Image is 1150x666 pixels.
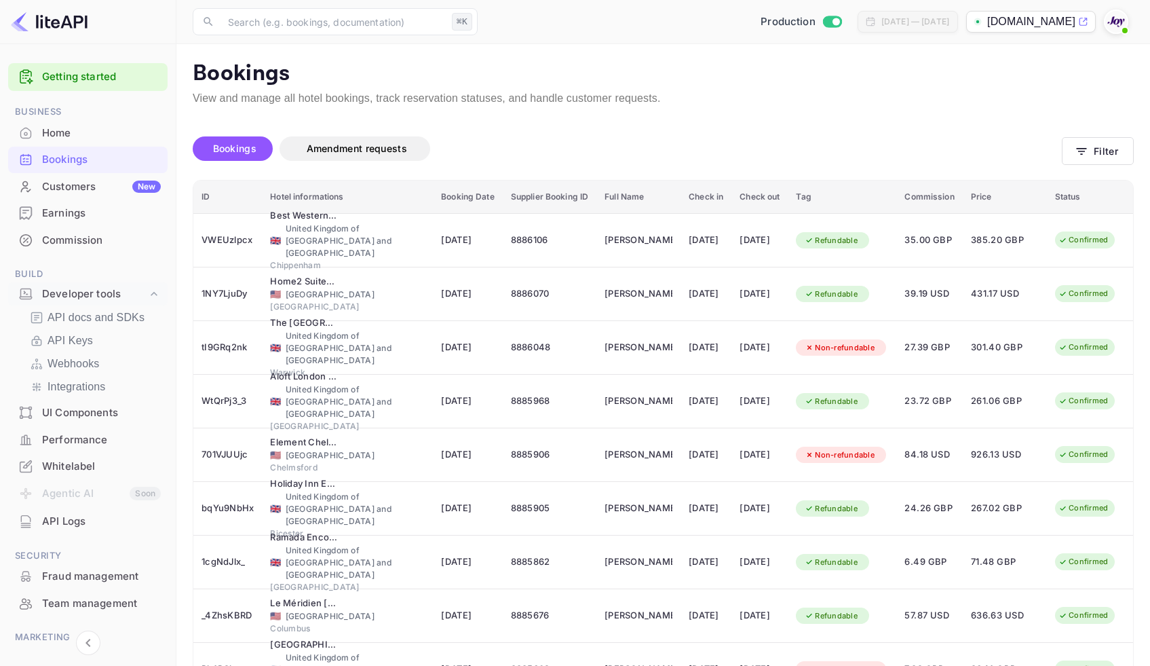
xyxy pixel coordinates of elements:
div: UI Components [42,405,161,421]
th: Tag [788,181,896,214]
div: [DATE] [689,551,723,573]
span: United States of America [270,612,281,621]
span: [DATE] [441,447,495,462]
div: Performance [42,432,161,448]
div: Taylor Foote [605,605,672,627]
div: Whitelabel [8,454,168,480]
div: Refundable [796,500,866,517]
div: [DATE] [740,390,780,412]
div: Non-refundable [796,447,883,464]
a: Getting started [42,69,161,85]
div: [DATE] [689,229,723,251]
div: _4ZhsKBRD [202,605,254,627]
span: United Kingdom of Great Britain and Northern Ireland [270,504,281,513]
div: [DATE] [689,498,723,519]
div: Chippenham [270,259,425,272]
div: [DATE] [689,283,723,305]
div: API Logs [8,508,168,535]
div: [DATE] [740,229,780,251]
div: Developer tools [8,282,168,306]
button: Collapse navigation [76,631,100,655]
div: account-settings tabs [193,136,1062,161]
input: Search (e.g. bookings, documentation) [220,8,446,35]
div: Element Chelmsford [270,436,338,449]
div: Best Western Plus Angel Hotel [270,209,338,223]
span: United States of America [270,290,281,299]
div: Holiday Inn Express Bicester, an IHG Hotel [270,477,338,491]
span: United Kingdom of Great Britain and Northern Ireland [270,397,281,406]
div: Confirmed [1050,553,1117,570]
span: United Kingdom of Great Britain and Northern Ireland [270,236,281,245]
div: [GEOGRAPHIC_DATA] [270,420,425,432]
div: United Kingdom of [GEOGRAPHIC_DATA] and [GEOGRAPHIC_DATA] [270,223,425,259]
span: Amendment requests [307,143,407,154]
th: Price [963,181,1047,214]
span: Marketing [8,630,168,645]
span: 267.02 GBP [971,501,1039,516]
div: 8885862 [511,551,588,573]
div: Team management [8,591,168,617]
a: API Keys [30,333,157,349]
div: Eimear Gill [605,498,672,519]
div: [DATE] [740,551,780,573]
a: Home [8,120,168,145]
div: 1NY7LjuDy [202,283,254,305]
span: Build [8,267,168,282]
div: Bicester [270,528,425,540]
span: Bookings [213,143,256,154]
th: Hotel informations [262,181,433,214]
th: ID [193,181,262,214]
p: [DOMAIN_NAME] [987,14,1075,30]
div: Columbus [270,623,425,635]
span: [DATE] [441,340,495,355]
div: 8885906 [511,444,588,466]
div: United Kingdom of [GEOGRAPHIC_DATA] and [GEOGRAPHIC_DATA] [270,330,425,367]
div: Home [42,126,161,141]
div: UI Components [8,400,168,426]
span: [DATE] [441,608,495,623]
div: 8885676 [511,605,588,627]
div: United Kingdom of [GEOGRAPHIC_DATA] and [GEOGRAPHIC_DATA] [270,384,425,420]
div: 8885905 [511,498,588,519]
span: 24.26 GBP [904,501,954,516]
a: Whitelabel [8,454,168,479]
span: 71.48 GBP [971,555,1039,570]
div: [GEOGRAPHIC_DATA] [270,581,425,593]
div: [DATE] — [DATE] [881,16,949,28]
div: [GEOGRAPHIC_DATA] [270,301,425,313]
div: Ramada Encore by Wyndham Leicester City Centre [270,531,338,544]
a: API docs and SDKs [30,310,157,326]
span: 261.06 GBP [971,394,1039,409]
div: Confirmed [1050,232,1117,248]
div: Home [8,120,168,147]
div: Jermaine Cole [605,390,672,412]
div: Switch to Sandbox mode [755,14,847,30]
span: [DATE] [441,501,495,516]
p: API Keys [47,333,93,349]
p: View and manage all hotel bookings, track reservation statuses, and handle customer requests. [193,90,1134,107]
div: Bookings [8,147,168,173]
div: ⌘K [452,13,472,31]
a: Team management [8,591,168,616]
span: 57.87 USD [904,608,954,623]
div: The Warwickshire Hotel and Country Club [270,316,338,330]
div: Whitelabel [42,459,161,475]
div: Home2 Suites by Hilton Las Vegas Northwest [270,275,338,289]
div: [DATE] [689,390,723,412]
div: Refundable [796,393,866,410]
span: 35.00 GBP [904,233,954,248]
div: Aloft London Excel [270,370,338,384]
div: Customers [42,179,161,195]
span: 301.40 GBP [971,340,1039,355]
span: 6.49 GBP [904,555,954,570]
th: Check out [731,181,788,214]
div: Performance [8,427,168,454]
div: API Keys [24,330,162,352]
div: Confirmed [1050,392,1117,409]
div: VWEUzlpcx [202,229,254,251]
span: 385.20 GBP [971,233,1039,248]
div: [DATE] [689,605,723,627]
div: 8886070 [511,283,588,305]
div: Confirmed [1050,500,1117,517]
a: Fraud management [8,563,168,589]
